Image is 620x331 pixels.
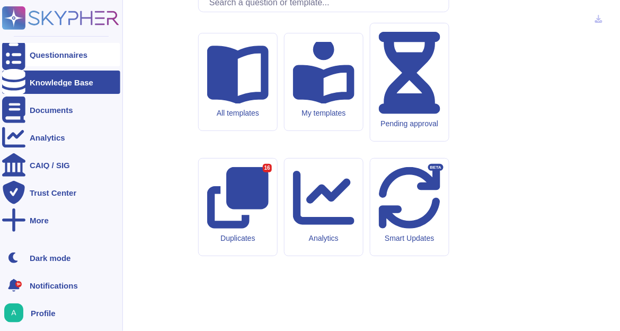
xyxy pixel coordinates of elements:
[2,181,120,204] a: Trust Center
[31,309,56,317] span: Profile
[30,254,71,262] div: Dark mode
[263,164,272,172] div: 16
[207,109,269,118] div: All templates
[30,134,65,142] div: Analytics
[379,234,440,243] div: Smart Updates
[30,189,76,197] div: Trust Center
[30,161,70,169] div: CAIQ / SIG
[2,126,120,149] a: Analytics
[30,216,49,224] div: More
[2,71,120,94] a: Knowledge Base
[2,43,120,66] a: Questionnaires
[293,234,355,243] div: Analytics
[4,303,23,323] img: user
[207,234,269,243] div: Duplicates
[293,109,355,118] div: My templates
[379,119,440,128] div: Pending approval
[30,106,73,114] div: Documents
[2,153,120,177] a: CAIQ / SIG
[30,79,93,86] div: Knowledge Base
[15,281,22,288] div: 9+
[428,164,444,171] div: BETA
[2,98,120,121] a: Documents
[30,282,78,290] span: Notifications
[2,301,31,325] button: user
[30,51,87,59] div: Questionnaires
